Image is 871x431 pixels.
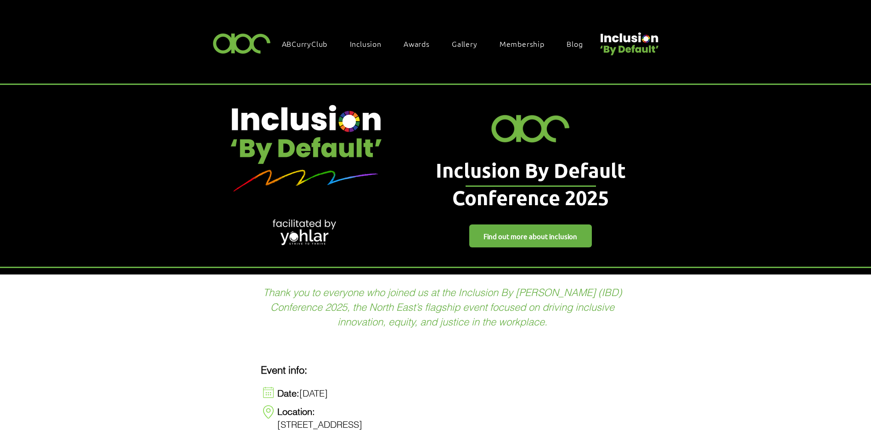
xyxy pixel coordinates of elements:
img: Untitled design (22).png [196,55,417,238]
a: Find out more about inclusion [469,224,592,247]
span: Inclusion [350,39,382,49]
span: Find out more about inclusion [483,231,577,241]
nav: Site [277,34,597,53]
span: ABCurryClub [282,39,328,49]
a: ABCurryClub [277,34,342,53]
img: ABC-Logo-Blank-Background-01-01-2.png [210,29,274,56]
span: Membership [500,39,545,49]
div: Awards [399,34,444,53]
span: Event info: [261,364,307,376]
span: Gallery [452,39,478,49]
a: Blog [562,34,596,53]
img: ABC-Logo-Blank-Background-01-01-2.png [487,108,575,146]
a: Gallery [447,34,491,53]
span: Date: [277,387,299,399]
span: Awards [404,39,430,49]
span: Blog [567,39,583,49]
div: Inclusion [345,34,395,53]
span: Inclusion By Default Conference 2025 [436,157,626,210]
span: [DATE] [277,387,328,399]
span: [STREET_ADDRESS] [277,406,362,430]
a: Membership [495,34,558,53]
span: Location: [277,406,315,417]
span: Thank you to everyone who joined us at the Inclusion By [PERSON_NAME] (IBD) Conference 2025, the ... [263,286,622,328]
img: Untitled design (22).png [597,25,660,56]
